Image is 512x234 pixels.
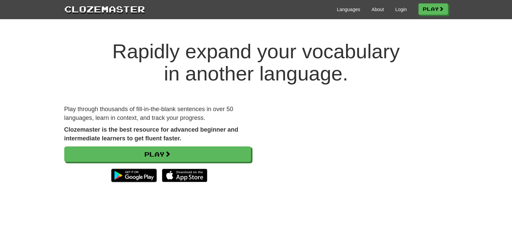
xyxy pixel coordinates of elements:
[418,3,448,15] a: Play
[395,6,407,13] a: Login
[64,105,251,122] p: Play through thousands of fill-in-the-blank sentences in over 50 languages, learn in context, and...
[64,126,238,142] strong: Clozemaster is the best resource for advanced beginner and intermediate learners to get fluent fa...
[64,146,251,162] a: Play
[64,3,145,15] a: Clozemaster
[372,6,384,13] a: About
[162,169,207,182] img: Download_on_the_App_Store_Badge_US-UK_135x40-25178aeef6eb6b83b96f5f2d004eda3bffbb37122de64afbaef7...
[337,6,360,13] a: Languages
[108,165,160,186] img: Get it on Google Play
